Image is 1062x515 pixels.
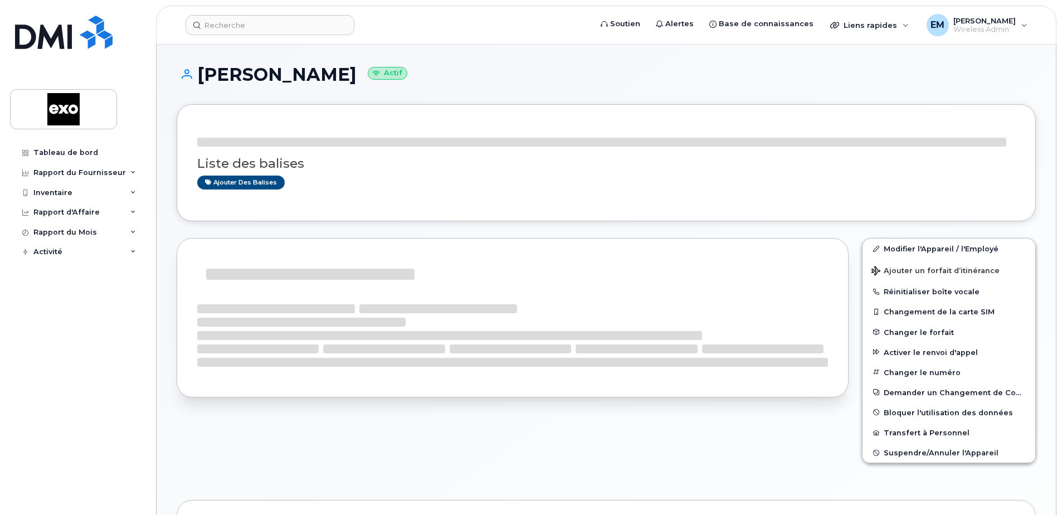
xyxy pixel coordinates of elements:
[871,266,1000,277] span: Ajouter un forfait d’itinérance
[863,402,1035,422] button: Bloquer l'utilisation des données
[863,322,1035,342] button: Changer le forfait
[863,239,1035,259] a: Modifier l'Appareil / l'Employé
[884,449,998,457] span: Suspendre/Annuler l'Appareil
[863,259,1035,281] button: Ajouter un forfait d’itinérance
[863,382,1035,402] button: Demander un Changement de Compte
[368,67,407,80] small: Actif
[884,348,978,356] span: Activer le renvoi d'appel
[197,176,285,190] a: Ajouter des balises
[863,281,1035,302] button: Réinitialiser boîte vocale
[863,422,1035,443] button: Transfert à Personnel
[863,342,1035,362] button: Activer le renvoi d'appel
[863,362,1035,382] button: Changer le numéro
[197,157,1015,171] h3: Liste des balises
[863,443,1035,463] button: Suspendre/Annuler l'Appareil
[863,302,1035,322] button: Changement de la carte SIM
[177,65,1036,84] h1: [PERSON_NAME]
[884,328,954,336] span: Changer le forfait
